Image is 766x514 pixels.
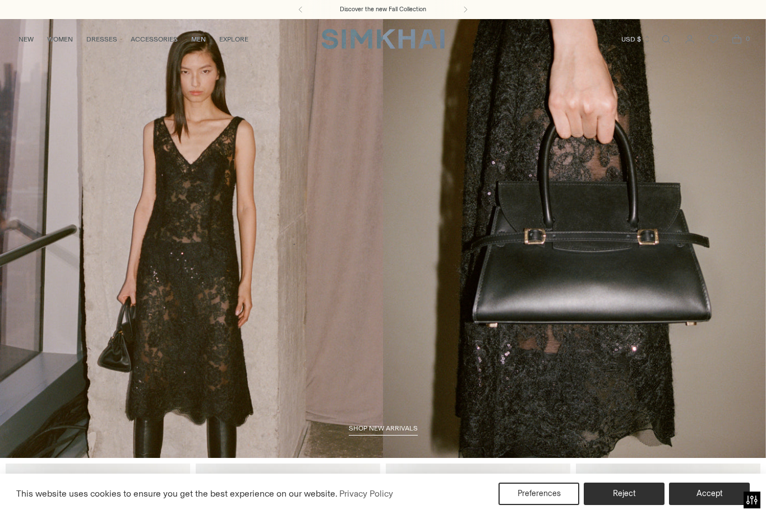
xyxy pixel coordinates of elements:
a: shop new arrivals [349,424,418,436]
button: USD $ [621,27,651,52]
a: WOMEN [47,27,73,52]
a: Privacy Policy (opens in a new tab) [338,485,395,502]
a: Open cart modal [726,28,748,50]
a: Go to the account page [679,28,701,50]
span: This website uses cookies to ensure you get the best experience on our website. [16,488,338,499]
a: NEW [19,27,34,52]
a: SIMKHAI [321,28,445,50]
button: Reject [584,483,665,505]
a: DRESSES [86,27,117,52]
span: 0 [742,34,753,44]
a: Wishlist [702,28,725,50]
button: Accept [669,483,750,505]
a: Open search modal [655,28,677,50]
a: ACCESSORIES [131,27,178,52]
button: Preferences [499,483,579,505]
a: MEN [191,27,206,52]
span: shop new arrivals [349,424,418,432]
a: EXPLORE [219,27,248,52]
a: Discover the new Fall Collection [340,5,426,14]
